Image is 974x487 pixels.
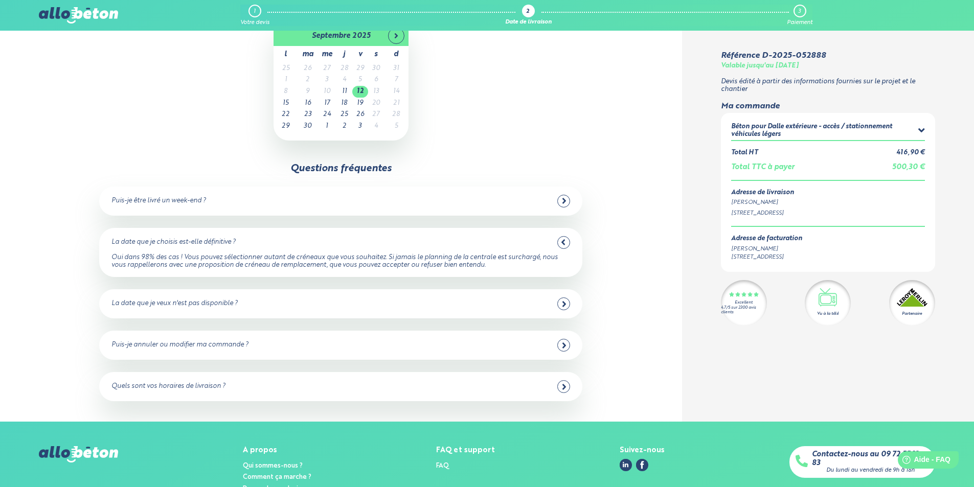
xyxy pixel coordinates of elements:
[274,86,298,98] td: 8
[298,74,318,86] td: 2
[787,19,812,26] div: Paiement
[721,78,935,93] p: Devis édité à partir des informations fournies sur le projet et le chantier
[336,63,352,75] td: 28
[274,46,298,63] th: l
[352,74,368,86] td: 5
[111,239,236,246] div: La date que je choisis est-elle définitive ?
[731,149,758,157] div: Total HT
[274,98,298,109] td: 15
[352,86,368,98] td: 12
[352,121,368,132] td: 3
[384,86,409,98] td: 14
[274,109,298,121] td: 22
[243,462,303,469] a: Qui sommes-nous ?
[274,121,298,132] td: 29
[384,98,409,109] td: 21
[111,341,248,349] div: Puis-je annuler ou modifier ma commande ?
[240,5,269,26] a: 1 Votre devis
[731,209,925,218] div: [STREET_ADDRESS]
[721,306,767,315] div: 4.7/5 sur 2300 avis clients
[298,63,318,75] td: 26
[787,5,812,26] a: 3 Paiement
[721,51,826,60] div: Référence D-2025-052888
[298,98,318,109] td: 16
[896,149,925,157] div: 416,90 €
[254,8,256,15] div: 1
[274,74,298,86] td: 1
[298,86,318,98] td: 9
[883,447,963,476] iframe: Help widget launcher
[368,46,384,63] th: s
[384,63,409,75] td: 31
[902,311,922,317] div: Partenaire
[436,462,449,469] a: FAQ
[336,109,352,121] td: 25
[274,63,298,75] td: 25
[826,467,915,474] div: Du lundi au vendredi de 9h à 18h
[721,62,799,70] div: Valable jusqu'au [DATE]
[243,446,311,455] div: A propos
[368,98,384,109] td: 20
[111,197,206,205] div: Puis-je être livré un week-end ?
[731,163,795,172] div: Total TTC à payer
[731,253,802,262] div: [STREET_ADDRESS]
[526,9,529,15] div: 2
[798,8,801,15] div: 3
[352,63,368,75] td: 29
[298,121,318,132] td: 30
[298,26,384,46] th: septembre 2025
[505,19,552,26] div: Date de livraison
[505,5,552,26] a: 2 Date de livraison
[352,46,368,63] th: v
[336,46,352,63] th: j
[436,446,495,455] div: FAQ et support
[368,86,384,98] td: 13
[318,98,336,109] td: 17
[731,123,919,138] div: Béton pour Dalle extérieure - accès / stationnement véhicules légers
[336,86,352,98] td: 11
[892,164,925,171] span: 500,30 €
[243,474,311,480] a: Comment ça marche ?
[318,86,336,98] td: 10
[290,163,392,174] div: Questions fréquentes
[111,383,225,390] div: Quels sont vos horaires de livraison ?
[368,109,384,121] td: 27
[731,189,925,197] div: Adresse de livraison
[352,109,368,121] td: 26
[240,19,269,26] div: Votre devis
[731,245,802,253] div: [PERSON_NAME]
[368,74,384,86] td: 6
[111,254,570,269] div: Oui dans 98% des cas ! Vous pouvez sélectionner autant de créneaux que vous souhaitez. Si jamais ...
[731,198,925,207] div: [PERSON_NAME]
[318,121,336,132] td: 1
[384,74,409,86] td: 7
[817,311,839,317] div: Vu à la télé
[336,121,352,132] td: 2
[318,74,336,86] td: 3
[336,98,352,109] td: 18
[368,121,384,132] td: 4
[336,74,352,86] td: 4
[812,450,929,467] a: Contactez-nous au 09 72 55 12 83
[368,63,384,75] td: 30
[318,109,336,121] td: 24
[721,102,935,111] div: Ma commande
[384,109,409,121] td: 28
[39,446,118,462] img: allobéton
[731,235,802,243] div: Adresse de facturation
[318,46,336,63] th: me
[39,7,118,24] img: allobéton
[318,63,336,75] td: 27
[384,46,409,63] th: d
[384,121,409,132] td: 5
[352,98,368,109] td: 19
[298,109,318,121] td: 23
[298,46,318,63] th: ma
[620,446,665,455] div: Suivez-nous
[731,123,925,140] summary: Béton pour Dalle extérieure - accès / stationnement véhicules légers
[735,300,753,305] div: Excellent
[111,300,238,308] div: La date que je veux n'est pas disponible ?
